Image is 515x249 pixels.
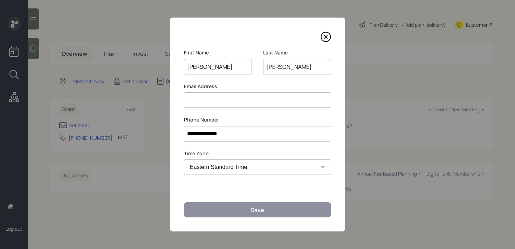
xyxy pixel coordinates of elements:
button: Save [184,202,331,217]
label: First Name [184,49,252,56]
label: Phone Number [184,116,331,123]
label: Last Name [263,49,331,56]
label: Email Address [184,83,331,90]
div: Save [251,206,264,214]
label: Time Zone [184,150,331,157]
